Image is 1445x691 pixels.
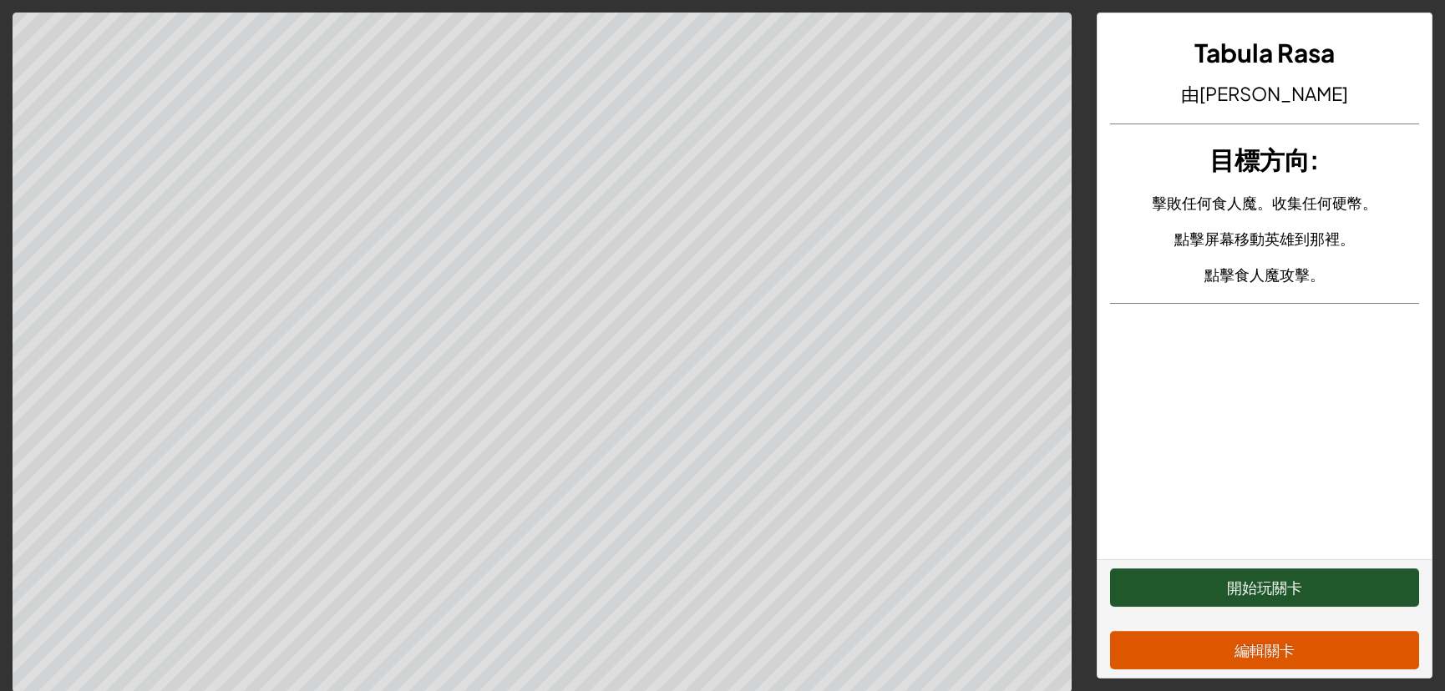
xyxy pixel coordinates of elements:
p: 擊敗任何食人魔。收集任何硬幣。 [1110,190,1420,214]
p: 點擊屏幕移動英雄到那裡。 [1110,226,1420,250]
button: 編輯關卡 [1110,631,1420,669]
h3: Tabula Rasa [1110,34,1420,72]
button: 開始玩關卡 [1110,568,1420,607]
span: 目標方向 [1209,144,1310,175]
p: 點擊食人魔攻擊。 [1110,262,1420,286]
h4: 由[PERSON_NAME] [1110,80,1420,107]
h3: : [1110,141,1420,179]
